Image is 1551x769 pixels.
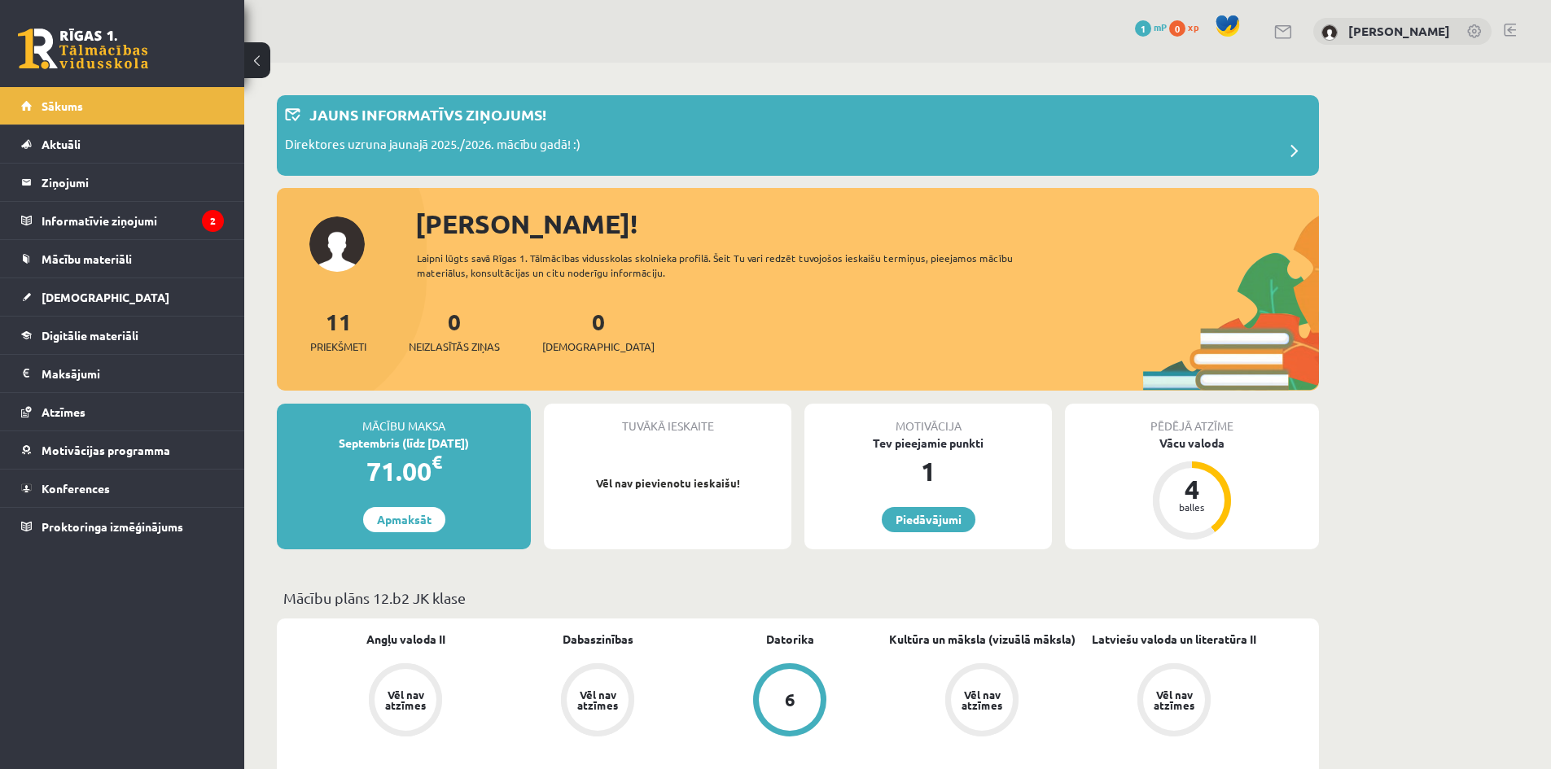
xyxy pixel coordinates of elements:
a: Rīgas 1. Tālmācības vidusskola [18,28,148,69]
a: Konferences [21,470,224,507]
div: 6 [785,691,795,709]
a: Aktuāli [21,125,224,163]
span: Mācību materiāli [42,251,132,266]
a: Vēl nav atzīmes [502,663,694,740]
a: Vācu valoda 4 balles [1065,435,1319,542]
div: [PERSON_NAME]! [415,204,1319,243]
a: 1 mP [1135,20,1167,33]
div: Pēdējā atzīme [1065,404,1319,435]
div: Mācību maksa [277,404,531,435]
span: 1 [1135,20,1151,37]
span: Konferences [42,481,110,496]
legend: Ziņojumi [42,164,224,201]
span: Sākums [42,98,83,113]
p: Vēl nav pievienotu ieskaišu! [552,475,783,492]
a: [DEMOGRAPHIC_DATA] [21,278,224,316]
a: Latviešu valoda un literatūra II [1092,631,1256,648]
span: mP [1154,20,1167,33]
span: Digitālie materiāli [42,328,138,343]
a: [PERSON_NAME] [1348,23,1450,39]
a: Mācību materiāli [21,240,224,277]
span: Priekšmeti [310,339,366,355]
div: 4 [1168,476,1216,502]
div: Septembris (līdz [DATE]) [277,435,531,452]
a: Atzīmes [21,393,224,430]
a: Vēl nav atzīmes [309,663,502,740]
a: Maksājumi [21,355,224,392]
div: Laipni lūgts savā Rīgas 1. Tālmācības vidusskolas skolnieka profilā. Šeit Tu vari redzēt tuvojošo... [417,251,1042,280]
p: Mācību plāns 12.b2 JK klase [283,587,1312,609]
span: xp [1188,20,1198,33]
div: Vācu valoda [1065,435,1319,452]
a: Datorika [766,631,814,648]
legend: Informatīvie ziņojumi [42,202,224,239]
div: Vēl nav atzīmes [1151,689,1197,710]
span: [DEMOGRAPHIC_DATA] [542,339,655,355]
a: 0[DEMOGRAPHIC_DATA] [542,307,655,355]
span: Neizlasītās ziņas [409,339,500,355]
span: 0 [1169,20,1185,37]
a: Vēl nav atzīmes [1078,663,1270,740]
p: Direktores uzruna jaunajā 2025./2026. mācību gadā! :) [285,135,581,158]
div: 1 [804,452,1052,491]
div: Tev pieejamie punkti [804,435,1052,452]
div: Vēl nav atzīmes [959,689,1005,710]
a: Vēl nav atzīmes [886,663,1078,740]
a: 0 xp [1169,20,1207,33]
a: Sākums [21,87,224,125]
span: Motivācijas programma [42,443,170,457]
a: Angļu valoda II [366,631,445,648]
a: Piedāvājumi [882,507,975,532]
legend: Maksājumi [42,355,224,392]
span: € [432,450,442,474]
a: Apmaksāt [363,507,445,532]
a: Dabaszinības [563,631,633,648]
div: Vēl nav atzīmes [383,689,428,710]
div: balles [1168,502,1216,512]
span: Proktoringa izmēģinājums [42,519,183,534]
a: Proktoringa izmēģinājums [21,508,224,545]
a: Kultūra un māksla (vizuālā māksla) [889,631,1076,648]
a: 6 [694,663,886,740]
i: 2 [202,210,224,232]
div: Vēl nav atzīmes [575,689,620,710]
a: Ziņojumi [21,164,224,201]
span: [DEMOGRAPHIC_DATA] [42,290,169,304]
a: Digitālie materiāli [21,317,224,354]
a: 11Priekšmeti [310,307,366,355]
div: Tuvākā ieskaite [544,404,791,435]
a: Jauns informatīvs ziņojums! Direktores uzruna jaunajā 2025./2026. mācību gadā! :) [285,103,1311,168]
span: Atzīmes [42,404,85,419]
a: Informatīvie ziņojumi2 [21,202,224,239]
div: Motivācija [804,404,1052,435]
p: Jauns informatīvs ziņojums! [309,103,546,125]
span: Aktuāli [42,137,81,151]
img: Ernests Muška [1321,24,1338,41]
a: 0Neizlasītās ziņas [409,307,500,355]
a: Motivācijas programma [21,431,224,469]
div: 71.00 [277,452,531,491]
